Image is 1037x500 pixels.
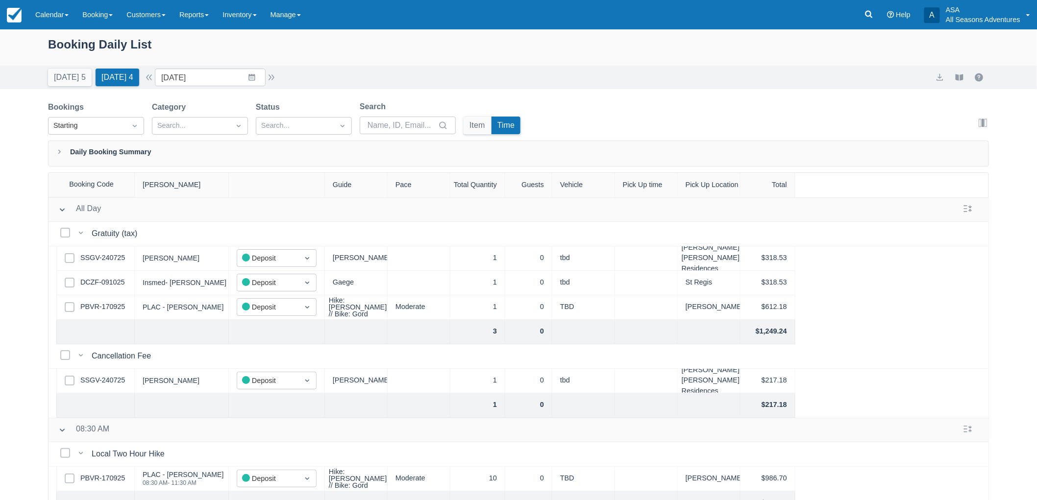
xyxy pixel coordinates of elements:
div: tbd [552,271,615,295]
div: Deposit [242,375,294,386]
a: SSGV-240725 [80,375,125,386]
label: Search [360,101,390,113]
div: Hike: [PERSON_NAME] // Bike: Gord [329,297,387,318]
div: 08:30 AM - 11:30 AM [143,480,224,486]
div: Guests [505,173,552,197]
div: [PERSON_NAME] [PERSON_NAME] Residences [678,369,741,393]
div: 1 [450,295,505,320]
span: Dropdown icon [302,376,312,385]
div: Deposit [242,253,294,264]
div: 1 [450,393,505,418]
div: 0 [505,320,552,344]
img: checkfront-main-nav-mini-logo.png [7,8,22,23]
input: Name, ID, Email... [368,117,436,134]
div: 0 [505,246,552,271]
div: [PERSON_NAME], [PERSON_NAME] [325,369,388,393]
label: Status [256,101,284,113]
div: Cancellation Fee [92,350,155,362]
div: Moderate [388,295,450,320]
span: Dropdown icon [234,121,244,131]
a: PBVR-170925 [80,302,125,312]
div: $217.18 [741,393,795,418]
div: $1,249.24 [741,320,795,344]
div: 0 [505,271,552,295]
div: [PERSON_NAME] [PERSON_NAME] Residences [678,246,741,271]
span: Dropdown icon [302,474,312,483]
div: St Regis [678,271,741,295]
div: tbd [552,246,615,271]
div: Booking Code [49,173,135,197]
div: 1 [450,246,505,271]
div: Pace [388,173,450,197]
div: [PERSON_NAME] Lodge [678,467,741,491]
div: [PERSON_NAME] [135,173,229,197]
span: Dropdown icon [302,278,312,287]
div: 1 [450,369,505,393]
div: [PERSON_NAME] [143,377,199,384]
div: Total [741,173,795,197]
div: A [924,7,940,23]
div: Daily Booking Summary [48,141,989,167]
div: 0 [505,369,552,393]
div: TBD [552,467,615,491]
div: [PERSON_NAME] Lodge [678,295,741,320]
p: All Seasons Adventures [946,15,1020,24]
div: $318.53 [741,246,795,271]
div: Guide [325,173,388,197]
span: Dropdown icon [302,302,312,312]
button: export [934,71,946,83]
button: [DATE] 5 [48,69,92,86]
div: Gaege [325,271,388,295]
span: Dropdown icon [302,253,312,263]
div: tbd [552,369,615,393]
div: Deposit [242,473,294,484]
span: Help [896,11,911,19]
div: 3 [450,320,505,344]
div: Moderate [388,467,450,491]
div: 1 [450,271,505,295]
label: Bookings [48,101,88,113]
div: Pick Up time [615,173,678,197]
div: Total Quantity [450,173,505,197]
div: 10 [450,467,505,491]
div: Insmed- [PERSON_NAME] [143,279,226,286]
button: Item [464,117,491,134]
div: $217.18 [741,369,795,393]
div: Local Two Hour Hike [92,448,169,460]
div: $612.18 [741,295,795,320]
div: 0 [505,467,552,491]
button: [DATE] 4 [96,69,139,86]
div: Deposit [242,277,294,288]
div: Booking Daily List [48,35,989,64]
span: Dropdown icon [338,121,347,131]
div: Vehicle [552,173,615,197]
button: All Day [54,201,105,218]
p: ASA [946,5,1020,15]
a: PBVR-170925 [80,473,125,484]
a: DCZF-091025 [80,277,124,288]
div: $986.70 [741,467,795,491]
div: 0 [505,393,552,418]
div: Hike: [PERSON_NAME] // Bike: Gord [329,468,387,489]
div: TBD [552,295,615,320]
div: $318.53 [741,271,795,295]
input: Date [155,69,266,86]
div: [PERSON_NAME], [PERSON_NAME] [325,246,388,271]
span: Dropdown icon [130,121,140,131]
a: SSGV-240725 [80,253,125,263]
div: PLAC - [PERSON_NAME] [143,304,224,310]
div: Pick Up Location [678,173,741,197]
div: PLAC - [PERSON_NAME] [143,471,224,478]
div: [PERSON_NAME] [143,255,199,262]
div: 0 [505,295,552,320]
div: Deposit [242,302,294,313]
div: Starting [53,120,121,131]
label: Category [152,101,190,113]
div: Gratuity (tax) [92,228,142,239]
button: Time [492,117,521,134]
i: Help [887,11,894,18]
button: 08:30 AM [54,421,113,439]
